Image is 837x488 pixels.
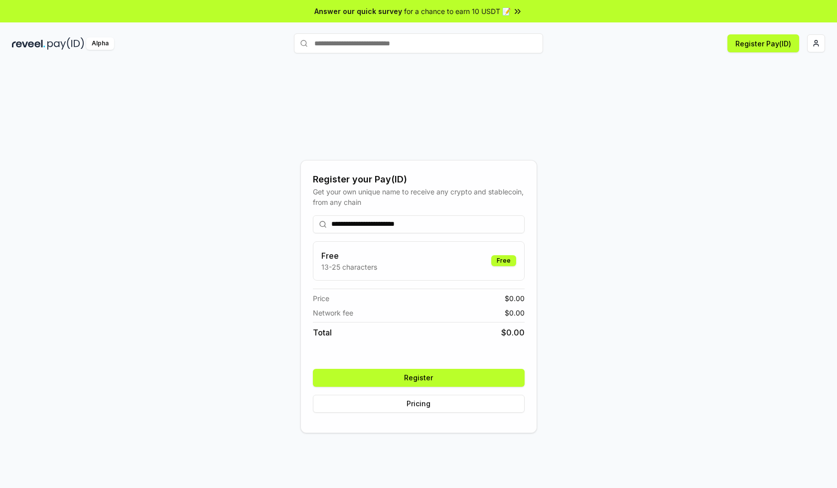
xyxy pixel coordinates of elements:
img: pay_id [47,37,84,50]
div: Free [491,255,516,266]
span: $ 0.00 [505,293,525,304]
span: for a chance to earn 10 USDT 📝 [404,6,511,16]
h3: Free [321,250,377,262]
p: 13-25 characters [321,262,377,272]
button: Pricing [313,395,525,413]
span: Price [313,293,329,304]
div: Get your own unique name to receive any crypto and stablecoin, from any chain [313,186,525,207]
div: Register your Pay(ID) [313,172,525,186]
div: Alpha [86,37,114,50]
img: reveel_dark [12,37,45,50]
span: Network fee [313,308,353,318]
span: Answer our quick survey [314,6,402,16]
span: $ 0.00 [505,308,525,318]
span: Total [313,326,332,338]
button: Register Pay(ID) [727,34,799,52]
span: $ 0.00 [501,326,525,338]
button: Register [313,369,525,387]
